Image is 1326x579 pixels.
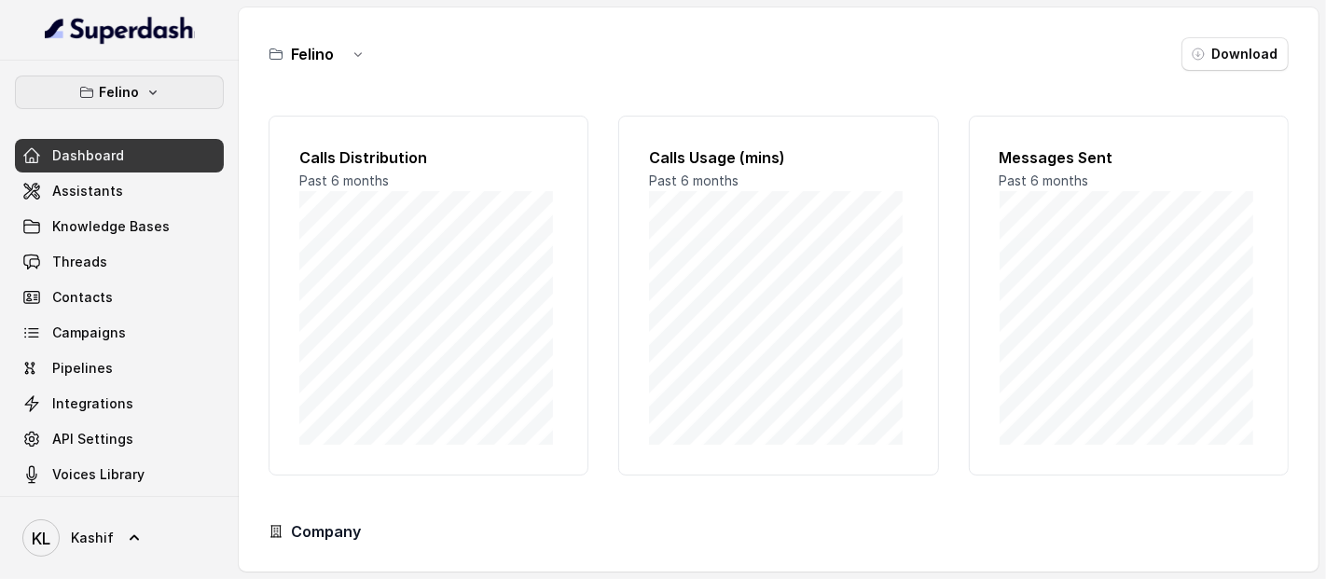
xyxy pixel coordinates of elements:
[291,520,361,543] h3: Company
[52,182,123,200] span: Assistants
[15,512,224,564] a: Kashif
[299,146,558,169] h2: Calls Distribution
[291,43,334,65] h3: Felino
[649,172,739,188] span: Past 6 months
[15,76,224,109] button: Felino
[52,253,107,271] span: Threads
[52,288,113,307] span: Contacts
[52,146,124,165] span: Dashboard
[15,210,224,243] a: Knowledge Bases
[15,174,224,208] a: Assistants
[100,81,140,103] p: Felino
[1000,172,1089,188] span: Past 6 months
[15,387,224,420] a: Integrations
[52,430,133,448] span: API Settings
[299,172,389,188] span: Past 6 months
[15,352,224,385] a: Pipelines
[71,529,114,547] span: Kashif
[52,359,113,378] span: Pipelines
[52,217,170,236] span: Knowledge Bases
[1000,146,1258,169] h2: Messages Sent
[1181,37,1289,71] button: Download
[52,324,126,342] span: Campaigns
[15,245,224,279] a: Threads
[15,458,224,491] a: Voices Library
[15,139,224,172] a: Dashboard
[15,281,224,314] a: Contacts
[45,15,195,45] img: light.svg
[52,394,133,413] span: Integrations
[32,529,50,548] text: KL
[649,146,907,169] h2: Calls Usage (mins)
[52,465,145,484] span: Voices Library
[15,316,224,350] a: Campaigns
[15,422,224,456] a: API Settings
